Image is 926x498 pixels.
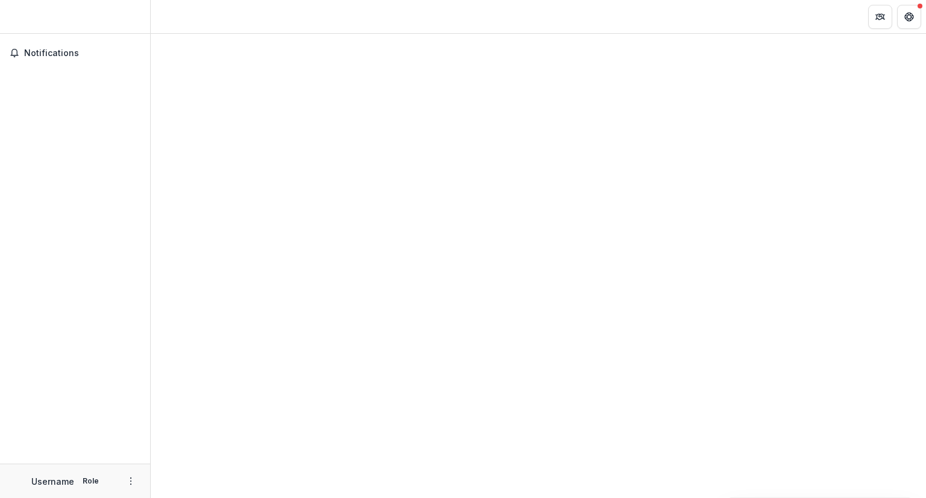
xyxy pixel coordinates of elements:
button: More [124,474,138,488]
span: Notifications [24,48,140,58]
p: Username [31,475,74,488]
p: Role [79,476,102,487]
button: Partners [868,5,892,29]
button: Notifications [5,43,145,63]
button: Get Help [897,5,921,29]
